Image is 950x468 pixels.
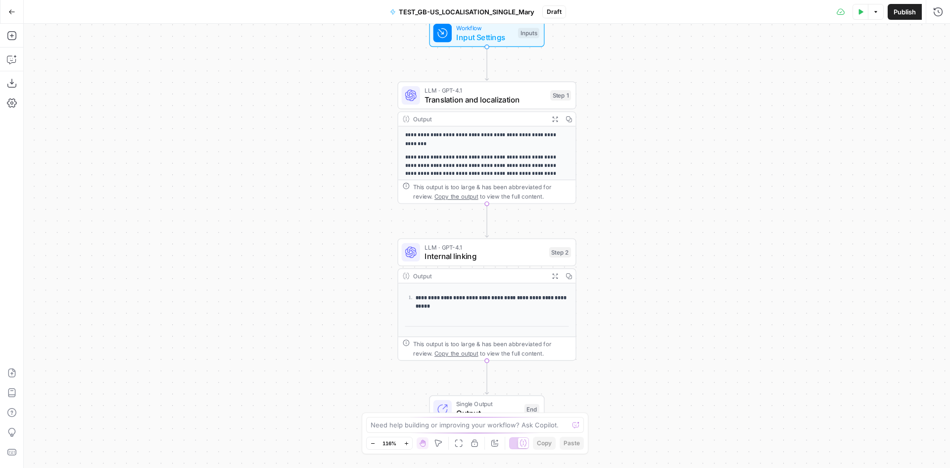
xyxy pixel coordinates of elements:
button: Paste [560,437,584,450]
g: Edge from step_2 to end [485,361,489,394]
span: Output [456,408,520,419]
span: Copy [537,439,552,448]
div: This output is too large & has been abbreviated for review. to view the full content. [413,182,571,201]
span: Internal linking [425,251,544,262]
span: LLM · GPT-4.1 [425,243,544,252]
button: Copy [533,437,556,450]
span: Single Output [456,399,520,409]
div: WorkflowInput SettingsInputs [397,19,576,47]
g: Edge from start to step_1 [485,47,489,81]
span: Translation and localization [425,94,546,105]
div: Output [413,271,545,281]
span: Input Settings [456,31,513,43]
span: Publish [894,7,916,17]
button: TEST_GB-US_LOCALISATION_SINGLE_Mary [384,4,540,20]
span: LLM · GPT-4.1 [425,86,546,95]
button: Publish [888,4,922,20]
span: Draft [547,7,562,16]
span: Paste [564,439,580,448]
div: Output [413,114,545,124]
div: This output is too large & has been abbreviated for review. to view the full content. [413,339,571,358]
span: 116% [382,439,396,447]
g: Edge from step_1 to step_2 [485,204,489,238]
div: Step 2 [549,247,571,258]
div: Step 1 [550,90,571,101]
span: TEST_GB-US_LOCALISATION_SINGLE_Mary [399,7,534,17]
div: Single OutputOutputEnd [397,395,576,423]
div: End [524,404,539,415]
span: Workflow [456,23,513,33]
span: Copy the output [434,193,478,200]
span: Copy the output [434,350,478,357]
div: Inputs [518,28,539,38]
